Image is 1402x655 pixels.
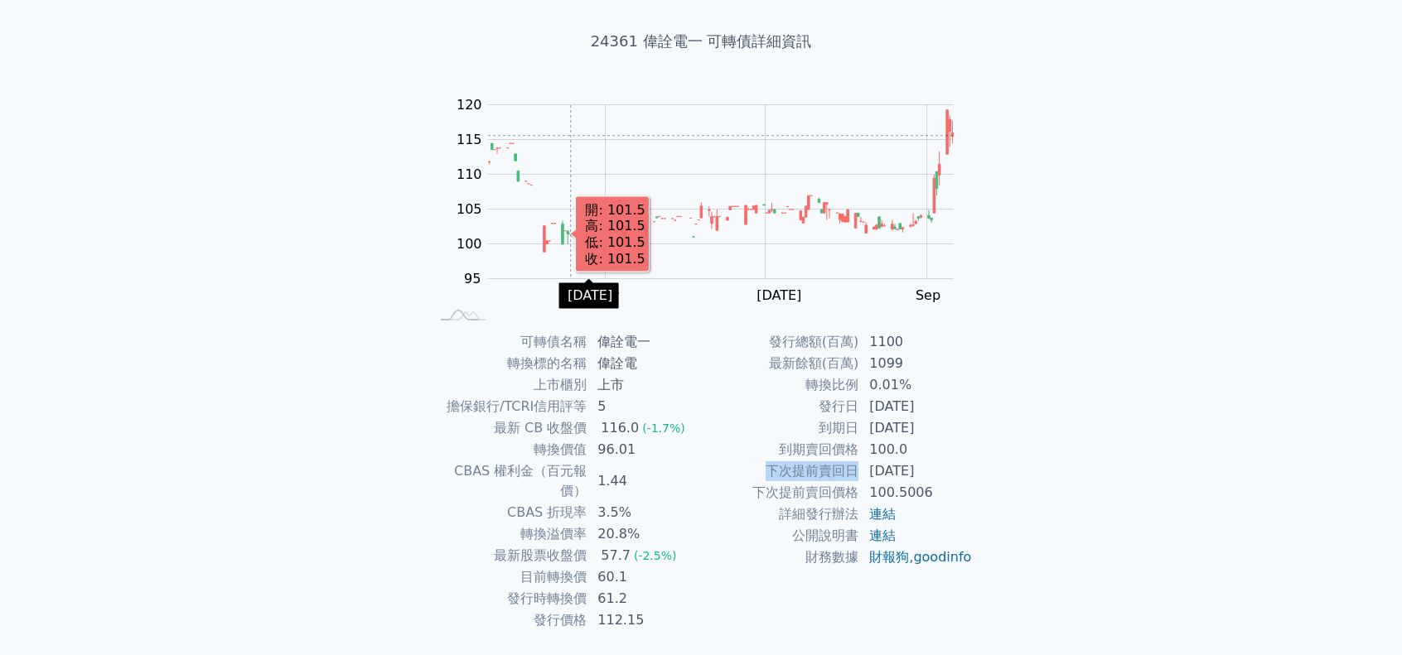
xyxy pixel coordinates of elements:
[757,287,801,303] tspan: [DATE]
[587,523,701,545] td: 20.8%
[429,439,587,460] td: 轉換價值
[634,549,677,562] span: (-2.5%)
[587,331,701,353] td: 偉詮電一
[457,97,482,113] tspan: 120
[859,547,973,568] td: ,
[869,549,909,565] a: 財報狗
[701,547,859,568] td: 財務數據
[429,460,587,502] td: CBAS 權利金（百元報價）
[457,166,482,182] tspan: 110
[429,609,587,631] td: 發行價格
[429,374,587,396] td: 上市櫃別
[701,353,859,374] td: 最新餘額(百萬)
[429,523,587,545] td: 轉換溢價率
[429,502,587,523] td: CBAS 折現率
[587,566,701,588] td: 60.1
[701,439,859,460] td: 到期賣回價格
[429,545,587,566] td: 最新股票收盤價
[701,396,859,417] td: 發行日
[701,525,859,547] td: 公開說明書
[587,374,701,396] td: 上市
[592,287,620,303] tspan: May
[859,417,973,439] td: [DATE]
[587,439,701,460] td: 96.01
[409,30,993,53] h1: 24361 偉詮電一 可轉債詳細資訊
[429,588,587,609] td: 發行時轉換價
[913,549,971,565] a: goodinfo
[464,271,481,287] tspan: 95
[448,97,979,337] g: Chart
[701,482,859,503] td: 下次提前賣回價格
[587,588,701,609] td: 61.2
[457,236,482,252] tspan: 100
[587,460,701,502] td: 1.44
[859,482,973,503] td: 100.5006
[859,374,973,396] td: 0.01%
[587,353,701,374] td: 偉詮電
[587,396,701,417] td: 5
[701,374,859,396] td: 轉換比例
[859,353,973,374] td: 1099
[429,353,587,374] td: 轉換標的名稱
[869,527,896,543] a: 連結
[429,566,587,588] td: 目前轉換價
[587,502,701,523] td: 3.5%
[859,396,973,417] td: [DATE]
[642,421,685,435] span: (-1.7%)
[429,331,587,353] td: 可轉債名稱
[457,201,482,217] tspan: 105
[869,506,896,522] a: 連結
[859,331,973,353] td: 1100
[429,417,587,439] td: 最新 CB 收盤價
[859,460,973,482] td: [DATE]
[916,287,940,303] tspan: Sep
[597,546,634,566] div: 57.7
[859,439,973,460] td: 100.0
[457,132,482,147] tspan: 115
[429,396,587,417] td: 擔保銀行/TCRI信用評等
[701,503,859,525] td: 詳細發行辦法
[701,331,859,353] td: 發行總額(百萬)
[701,460,859,482] td: 下次提前賣回日
[701,417,859,439] td: 到期日
[587,609,701,631] td: 112.15
[597,418,642,438] div: 116.0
